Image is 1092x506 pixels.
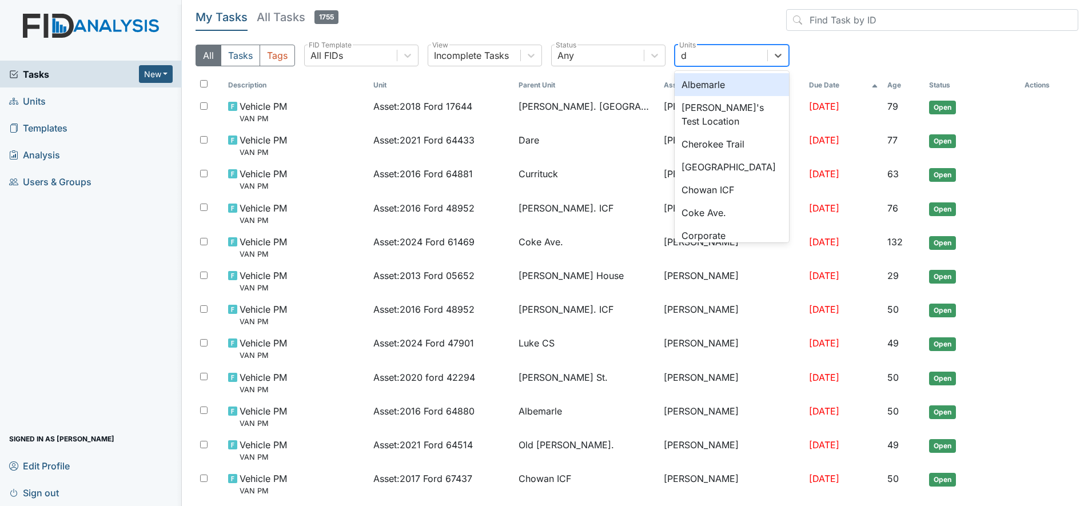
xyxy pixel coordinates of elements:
[139,65,173,83] button: New
[373,302,475,316] span: Asset : 2016 Ford 48952
[373,472,472,485] span: Asset : 2017 Ford 67437
[260,45,295,66] button: Tags
[373,336,474,350] span: Asset : 2024 Ford 47901
[240,99,287,124] span: Vehicle PM VAN PM
[519,269,624,282] span: [PERSON_NAME] House
[240,201,287,226] span: Vehicle PM VAN PM
[240,350,287,361] small: VAN PM
[929,337,956,351] span: Open
[809,337,839,349] span: [DATE]
[519,99,655,113] span: [PERSON_NAME]. [GEOGRAPHIC_DATA]
[887,337,899,349] span: 49
[659,433,804,467] td: [PERSON_NAME]
[373,438,473,452] span: Asset : 2021 Ford 64514
[659,95,804,129] td: [PERSON_NAME]
[659,264,804,298] td: [PERSON_NAME]
[240,113,287,124] small: VAN PM
[9,146,60,164] span: Analysis
[310,49,343,62] div: All FIDs
[887,439,899,451] span: 49
[240,472,287,496] span: Vehicle PM VAN PM
[519,201,613,215] span: [PERSON_NAME]. ICF
[929,439,956,453] span: Open
[809,304,839,315] span: [DATE]
[675,96,789,133] div: [PERSON_NAME]'s Test Location
[240,418,287,429] small: VAN PM
[887,168,899,180] span: 63
[519,472,571,485] span: Chowan ICF
[809,236,839,248] span: [DATE]
[9,430,114,448] span: Signed in as [PERSON_NAME]
[196,9,248,25] h5: My Tasks
[314,10,338,24] span: 1755
[373,133,475,147] span: Asset : 2021 Ford 64433
[887,134,898,146] span: 77
[887,101,898,112] span: 79
[9,67,139,81] a: Tasks
[519,370,608,384] span: [PERSON_NAME] St.
[809,270,839,281] span: [DATE]
[675,224,789,247] div: Corporate
[373,269,475,282] span: Asset : 2013 Ford 05652
[659,332,804,365] td: [PERSON_NAME]
[887,202,898,214] span: 76
[557,49,574,62] div: Any
[887,372,899,383] span: 50
[675,201,789,224] div: Coke Ave.
[240,133,287,158] span: Vehicle PM VAN PM
[240,282,287,293] small: VAN PM
[373,201,475,215] span: Asset : 2016 Ford 48952
[887,405,899,417] span: 50
[240,147,287,158] small: VAN PM
[519,336,555,350] span: Luke CS
[786,9,1078,31] input: Find Task by ID
[519,302,613,316] span: [PERSON_NAME]. ICF
[659,366,804,400] td: [PERSON_NAME]
[659,298,804,332] td: [PERSON_NAME]
[373,370,475,384] span: Asset : 2020 ford 42294
[373,167,473,181] span: Asset : 2016 Ford 64881
[519,235,563,249] span: Coke Ave.
[887,473,899,484] span: 50
[809,168,839,180] span: [DATE]
[240,336,287,361] span: Vehicle PM VAN PM
[373,235,475,249] span: Asset : 2024 Ford 61469
[929,236,956,250] span: Open
[519,438,614,452] span: Old [PERSON_NAME].
[257,9,338,25] h5: All Tasks
[369,75,514,95] th: Toggle SortBy
[804,75,883,95] th: Toggle SortBy
[200,80,208,87] input: Toggle All Rows Selected
[9,92,46,110] span: Units
[240,404,287,429] span: Vehicle PM VAN PM
[514,75,659,95] th: Toggle SortBy
[9,484,59,501] span: Sign out
[9,457,70,475] span: Edit Profile
[887,304,899,315] span: 50
[809,134,839,146] span: [DATE]
[809,473,839,484] span: [DATE]
[887,236,903,248] span: 132
[240,181,287,192] small: VAN PM
[929,372,956,385] span: Open
[887,270,899,281] span: 29
[196,45,221,66] button: All
[809,372,839,383] span: [DATE]
[809,439,839,451] span: [DATE]
[240,452,287,463] small: VAN PM
[929,101,956,114] span: Open
[9,119,67,137] span: Templates
[929,168,956,182] span: Open
[240,438,287,463] span: Vehicle PM VAN PM
[809,101,839,112] span: [DATE]
[659,197,804,230] td: [PERSON_NAME]
[373,99,472,113] span: Asset : 2018 Ford 17644
[929,304,956,317] span: Open
[675,133,789,156] div: Cherokee Trail
[659,467,804,501] td: [PERSON_NAME]
[929,270,956,284] span: Open
[929,134,956,148] span: Open
[809,405,839,417] span: [DATE]
[675,178,789,201] div: Chowan ICF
